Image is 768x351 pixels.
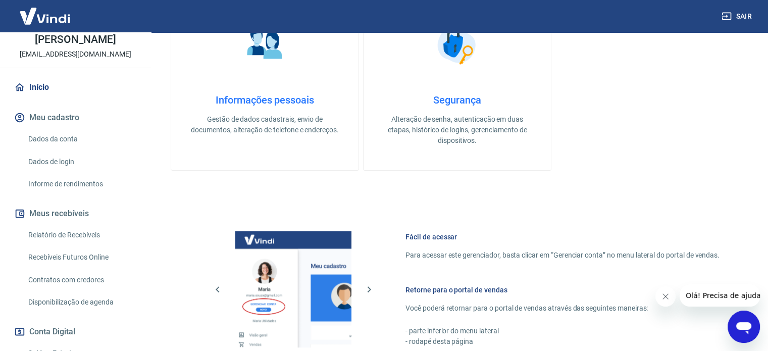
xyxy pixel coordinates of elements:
a: Dados de login [24,152,139,172]
iframe: Fechar mensagem [655,286,676,307]
h4: Segurança [380,94,535,106]
img: Imagem da dashboard mostrando o botão de gerenciar conta na sidebar no lado esquerdo [235,231,351,347]
img: Vindi [12,1,78,31]
p: Para acessar este gerenciador, basta clicar em “Gerenciar conta” no menu lateral do portal de ven... [405,250,720,261]
img: Segurança [432,19,483,70]
h6: Fácil de acessar [405,232,720,242]
a: Dados da conta [24,129,139,149]
p: - rodapé desta página [405,336,720,347]
button: Meu cadastro [12,107,139,129]
a: Contratos com credores [24,270,139,290]
a: Informe de rendimentos [24,174,139,194]
p: Gestão de dados cadastrais, envio de documentos, alteração de telefone e endereços. [187,114,342,135]
iframe: Mensagem da empresa [680,284,760,307]
iframe: Botão para abrir a janela de mensagens [728,311,760,343]
button: Meus recebíveis [12,203,139,225]
a: Relatório de Recebíveis [24,225,139,245]
a: Disponibilização de agenda [24,292,139,313]
p: [EMAIL_ADDRESS][DOMAIN_NAME] [20,49,131,60]
p: Você poderá retornar para o portal de vendas através das seguintes maneiras: [405,303,720,314]
p: - parte inferior do menu lateral [405,326,720,336]
span: Olá! Precisa de ajuda? [6,7,85,15]
p: Alteração de senha, autenticação em duas etapas, histórico de logins, gerenciamento de dispositivos. [380,114,535,146]
h4: Informações pessoais [187,94,342,106]
h6: Retorne para o portal de vendas [405,285,720,295]
a: Recebíveis Futuros Online [24,247,139,268]
img: Informações pessoais [240,19,290,70]
button: Sair [720,7,756,26]
p: [PERSON_NAME] [35,34,116,45]
a: Início [12,76,139,98]
button: Conta Digital [12,321,139,343]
